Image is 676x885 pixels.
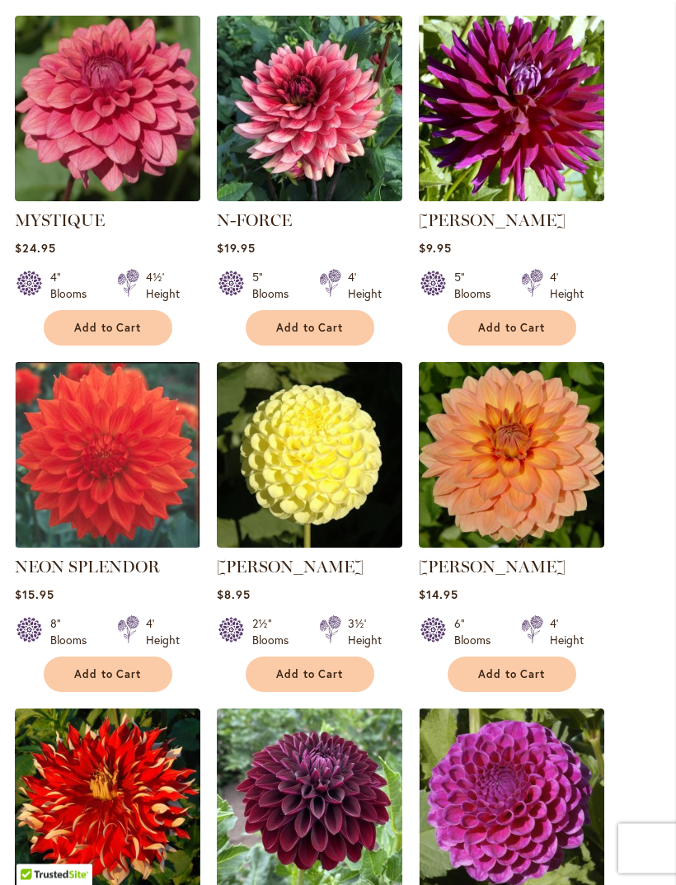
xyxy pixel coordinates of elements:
[448,657,576,693] button: Add to Cart
[419,558,566,577] a: [PERSON_NAME]
[146,616,180,649] div: 4' Height
[217,16,402,202] img: N-FORCE
[419,211,566,231] a: [PERSON_NAME]
[550,270,584,303] div: 4' Height
[50,616,97,649] div: 8" Blooms
[419,190,604,205] a: NADINE JESSIE
[217,536,402,552] a: NETTIE
[550,616,584,649] div: 4' Height
[12,826,59,873] iframe: Launch Accessibility Center
[419,536,604,552] a: Nicholas
[44,311,172,346] button: Add to Cart
[448,311,576,346] button: Add to Cart
[15,241,56,257] span: $24.95
[15,190,200,205] a: MYSTIQUE
[478,668,546,682] span: Add to Cart
[217,363,402,548] img: NETTIE
[74,668,142,682] span: Add to Cart
[217,241,256,257] span: $19.95
[217,558,364,577] a: [PERSON_NAME]
[454,616,501,649] div: 6" Blooms
[276,322,344,336] span: Add to Cart
[217,190,402,205] a: N-FORCE
[15,558,160,577] a: NEON SPLENDOR
[15,16,200,202] img: MYSTIQUE
[15,587,54,603] span: $15.95
[348,616,382,649] div: 3½' Height
[252,270,299,303] div: 5" Blooms
[454,270,501,303] div: 5" Blooms
[15,363,200,548] img: Neon Splendor
[15,536,200,552] a: Neon Splendor
[217,587,251,603] span: $8.95
[419,587,458,603] span: $14.95
[276,668,344,682] span: Add to Cart
[419,16,604,202] img: NADINE JESSIE
[252,616,299,649] div: 2½" Blooms
[246,657,374,693] button: Add to Cart
[419,363,604,548] img: Nicholas
[419,241,452,257] span: $9.95
[146,270,180,303] div: 4½' Height
[15,211,105,231] a: MYSTIQUE
[246,311,374,346] button: Add to Cart
[50,270,97,303] div: 4" Blooms
[478,322,546,336] span: Add to Cart
[348,270,382,303] div: 4' Height
[74,322,142,336] span: Add to Cart
[44,657,172,693] button: Add to Cart
[217,211,292,231] a: N-FORCE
